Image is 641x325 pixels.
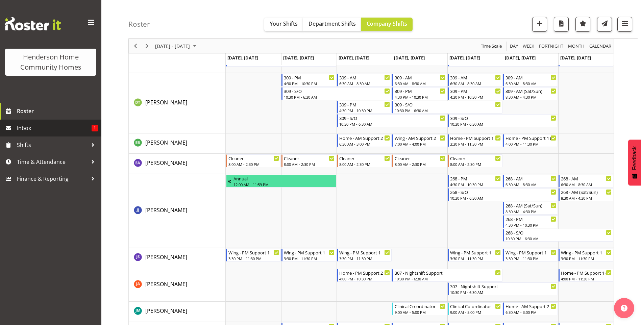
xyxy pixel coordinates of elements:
[561,195,612,201] div: 8:30 AM - 4:30 PM
[506,236,612,241] div: 10:30 PM - 6:30 AM
[339,249,390,256] div: Wing - PM Support 1
[450,189,556,195] div: 268 - S/O
[145,139,187,147] a: [PERSON_NAME]
[450,155,501,161] div: Cleaner
[367,20,407,27] span: Company Shifts
[270,20,298,27] span: Your Shifts
[617,17,632,32] button: Filter Shifts
[131,42,140,50] button: Previous
[337,154,392,167] div: Emily-Jayne Ashton"s event - Cleaner Begin From Wednesday, September 10, 2025 at 8:00:00 AM GMT+1...
[506,222,556,228] div: 4:30 PM - 10:30 PM
[12,52,90,72] div: Henderson Home Community Homes
[506,309,556,315] div: 6:30 AM - 3:00 PM
[448,134,502,147] div: Eloise Bailey"s event - Home - PM Support 1 Begin From Friday, September 12, 2025 at 3:30:00 PM G...
[337,269,392,282] div: Jess Aracan"s event - Home - PM Support 2 Begin From Wednesday, September 10, 2025 at 4:00:00 PM ...
[339,74,390,81] div: 309 - AM
[450,134,501,141] div: Home - PM Support 1
[561,269,612,276] div: Home - PM Support 1 (Sat/Sun)
[145,253,187,261] span: [PERSON_NAME]
[339,121,445,127] div: 10:30 PM - 6:30 AM
[450,283,556,290] div: 307 - Nightshift Support
[337,249,392,261] div: Janeth Sison"s event - Wing - PM Support 1 Begin From Wednesday, September 10, 2025 at 3:30:00 PM...
[506,182,556,187] div: 6:30 AM - 8:30 AM
[561,276,612,281] div: 4:00 PM - 11:30 PM
[281,154,336,167] div: Emily-Jayne Ashton"s event - Cleaner Begin From Tuesday, September 9, 2025 at 8:00:00 AM GMT+12:0...
[284,87,390,94] div: 309 - S/O
[284,155,335,161] div: Cleaner
[588,42,613,50] button: Month
[450,303,501,309] div: Clinical Co-ordinator
[506,303,556,309] div: Home - AM Support 2
[395,108,501,113] div: 10:30 PM - 6:30 AM
[448,175,502,187] div: Janen Jamodiong"s event - 268 - PM Begin From Friday, September 12, 2025 at 4:30:00 PM GMT+12:00 ...
[448,87,502,100] div: Dipika Thapa"s event - 309 - PM Begin From Friday, September 12, 2025 at 4:30:00 PM GMT+12:00 End...
[284,94,390,100] div: 10:30 PM - 6:30 AM
[339,115,445,121] div: 309 - S/O
[339,101,390,108] div: 309 - PM
[17,106,98,116] span: Roster
[450,195,556,201] div: 10:30 PM - 6:30 AM
[506,249,556,256] div: Wing - PM Support 1
[567,42,586,50] button: Timeline Month
[339,141,390,147] div: 6:30 AM - 3:00 PM
[506,74,556,81] div: 309 - AM
[597,17,612,32] button: Send a list of all shifts for the selected filtered period to all rostered employees.
[339,134,390,141] div: Home - AM Support 2
[309,20,356,27] span: Department Shifts
[129,154,226,174] td: Emily-Jayne Ashton resource
[448,302,502,315] div: Johanna Molina"s event - Clinical Co-ordinator Begin From Friday, September 12, 2025 at 9:00:00 A...
[480,42,503,50] button: Time Scale
[284,249,335,256] div: Wing - PM Support 1
[395,303,445,309] div: Clinical Co-ordinator
[506,94,556,100] div: 8:30 AM - 4:30 PM
[339,269,390,276] div: Home - PM Support 2
[394,55,425,61] span: [DATE], [DATE]
[448,282,558,295] div: Jess Aracan"s event - 307 - Nightshift Support Begin From Friday, September 12, 2025 at 10:30:00 ...
[505,55,536,61] span: [DATE], [DATE]
[226,154,281,167] div: Emily-Jayne Ashton"s event - Cleaner Begin From Monday, September 8, 2025 at 8:00:00 AM GMT+12:00...
[395,87,445,94] div: 309 - PM
[448,74,502,86] div: Dipika Thapa"s event - 309 - AM Begin From Friday, September 12, 2025 at 6:30:00 AM GMT+12:00 End...
[392,87,447,100] div: Dipika Thapa"s event - 309 - PM Begin From Thursday, September 11, 2025 at 4:30:00 PM GMT+12:00 E...
[145,307,187,315] a: [PERSON_NAME]
[145,99,187,106] span: [PERSON_NAME]
[450,141,501,147] div: 3:30 PM - 11:30 PM
[17,157,88,167] span: Time & Attendance
[450,74,501,81] div: 309 - AM
[264,18,303,31] button: Your Shifts
[503,134,558,147] div: Eloise Bailey"s event - Home - PM Support 1 (Sat/Sun) Begin From Saturday, September 13, 2025 at ...
[506,141,556,147] div: 4:00 PM - 11:30 PM
[226,249,281,261] div: Janeth Sison"s event - Wing - PM Support 1 Begin From Monday, September 8, 2025 at 3:30:00 PM GMT...
[503,87,558,100] div: Dipika Thapa"s event - 309 - AM (Sat/Sun) Begin From Saturday, September 13, 2025 at 8:30:00 AM G...
[448,188,558,201] div: Janen Jamodiong"s event - 268 - S/O Begin From Friday, September 12, 2025 at 10:30:00 PM GMT+12:0...
[145,159,187,167] a: [PERSON_NAME]
[450,309,501,315] div: 9:00 AM - 5:00 PM
[554,17,569,32] button: Download a PDF of the roster according to the set date range.
[450,81,501,86] div: 6:30 AM - 8:30 AM
[284,81,335,86] div: 4:30 PM - 10:30 PM
[227,55,258,61] span: [DATE], [DATE]
[145,206,187,214] span: [PERSON_NAME]
[392,269,502,282] div: Jess Aracan"s event - 307 - Nightshift Support Begin From Thursday, September 11, 2025 at 10:30:0...
[538,42,565,50] button: Fortnight
[226,175,336,187] div: Janen Jamodiong"s event - Annual Begin From Monday, September 1, 2025 at 12:00:00 AM GMT+12:00 En...
[450,175,501,182] div: 268 - PM
[503,202,558,215] div: Janen Jamodiong"s event - 268 - AM (Sat/Sun) Begin From Saturday, September 13, 2025 at 8:30:00 A...
[503,229,613,242] div: Janen Jamodiong"s event - 268 - S/O Begin From Saturday, September 13, 2025 at 10:30:00 PM GMT+12...
[392,74,447,86] div: Dipika Thapa"s event - 309 - AM Begin From Thursday, September 11, 2025 at 6:30:00 AM GMT+12:00 E...
[621,305,627,311] img: help-xxl-2.png
[395,94,445,100] div: 4:30 PM - 10:30 PM
[395,309,445,315] div: 9:00 AM - 5:00 PM
[509,42,519,50] button: Timeline Day
[128,20,150,28] h4: Roster
[339,276,390,281] div: 4:00 PM - 10:30 PM
[450,94,501,100] div: 4:30 PM - 10:30 PM
[450,161,501,167] div: 8:00 AM - 2:30 PM
[17,140,88,150] span: Shifts
[561,249,612,256] div: Wing - PM Support 1
[281,74,336,86] div: Dipika Thapa"s event - 309 - PM Begin From Tuesday, September 9, 2025 at 4:30:00 PM GMT+12:00 End...
[154,42,191,50] span: [DATE] - [DATE]
[129,268,226,302] td: Jess Aracan resource
[337,114,447,127] div: Dipika Thapa"s event - 309 - S/O Begin From Wednesday, September 10, 2025 at 10:30:00 PM GMT+12:0...
[339,55,369,61] span: [DATE], [DATE]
